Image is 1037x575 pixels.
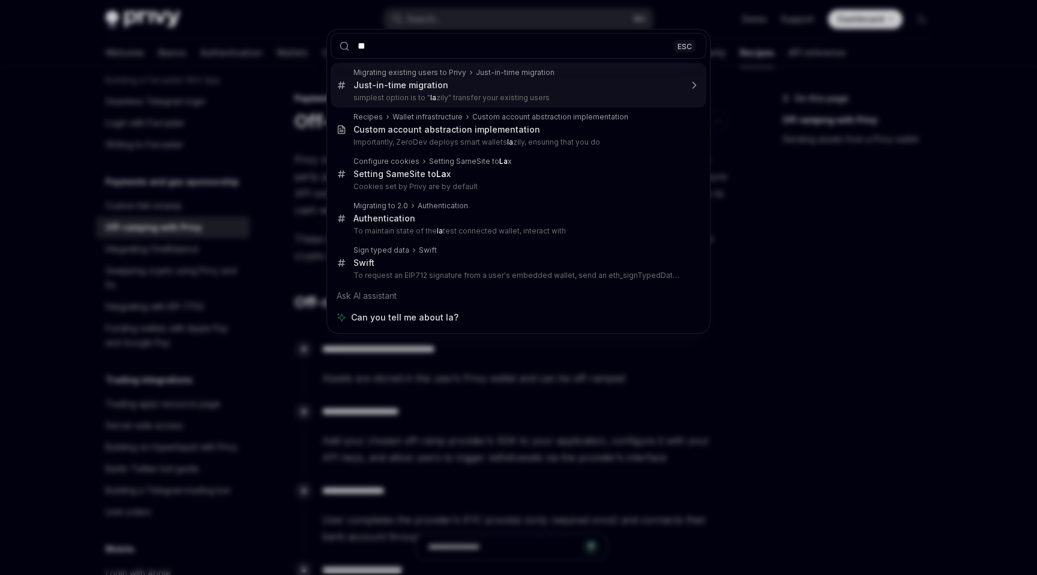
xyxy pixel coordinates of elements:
[392,112,463,122] div: Wallet infrastructure
[507,137,513,146] b: la
[419,245,437,255] div: Swift
[353,182,681,191] p: Cookies set by Privy are by default
[353,257,374,268] div: Swift
[353,68,466,77] div: Migrating existing users to Privy
[353,245,409,255] div: Sign typed data
[351,312,458,324] span: Can you tell me about la?
[436,169,446,179] b: La
[331,285,706,307] div: Ask AI assistant
[353,93,681,103] p: simplest option is to " zily" transfer your existing users
[353,213,415,224] div: Authentication
[429,157,512,166] div: Setting SameSite to x
[353,124,540,135] div: Custom account abstraction implementation
[353,112,383,122] div: Recipes
[353,201,408,211] div: Migrating to 2.0
[353,271,681,280] p: To request an EIP712 signature from a user's embedded wallet, send an eth_signTypedData_v4 JSON-
[418,201,468,211] div: Authentication
[437,226,443,235] b: la
[353,226,681,236] p: To maintain state of the test connected wallet, interact with
[353,80,448,91] div: Just-in-time migration
[472,112,628,122] div: Custom account abstraction implementation
[499,157,508,166] b: La
[674,40,696,52] div: ESC
[353,137,681,147] p: Importantly, ZeroDev deploys smart wallets zily, ensuring that you do
[476,68,555,77] div: Just-in-time migration
[430,93,436,102] b: la
[353,157,419,166] div: Configure cookies
[353,169,451,179] div: Setting SameSite to x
